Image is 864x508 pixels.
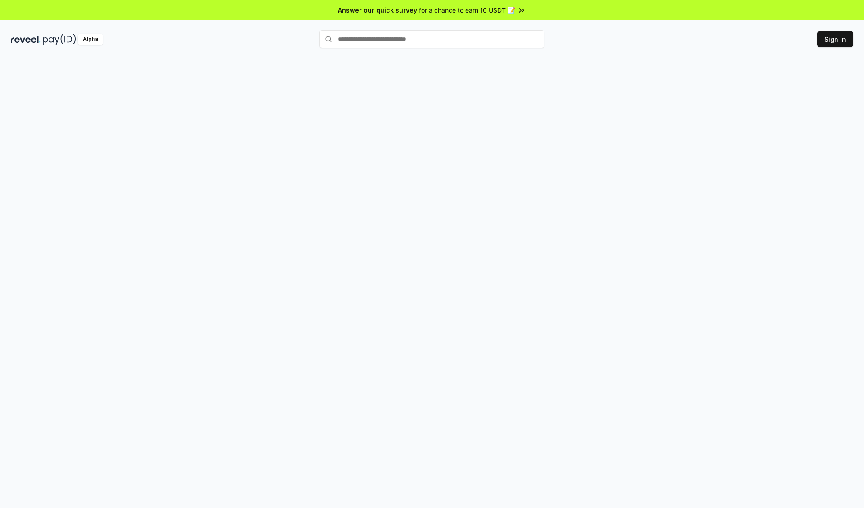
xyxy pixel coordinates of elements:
span: Answer our quick survey [338,5,417,15]
img: pay_id [43,34,76,45]
span: for a chance to earn 10 USDT 📝 [419,5,515,15]
div: Alpha [78,34,103,45]
img: reveel_dark [11,34,41,45]
button: Sign In [817,31,853,47]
